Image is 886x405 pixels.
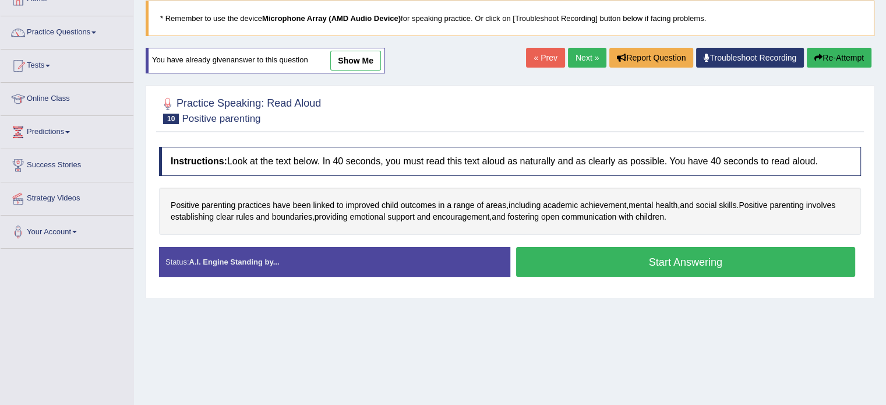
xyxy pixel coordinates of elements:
h2: Practice Speaking: Read Aloud [159,95,321,124]
span: Click to see word definition [401,199,436,212]
span: Click to see word definition [438,199,444,212]
span: Click to see word definition [507,211,539,223]
span: Click to see word definition [769,199,803,212]
strong: A.I. Engine Standing by... [189,258,279,266]
div: , , , . , , . [159,188,861,235]
span: Click to see word definition [739,199,767,212]
a: Strategy Videos [1,182,133,212]
button: Report Question [609,48,693,68]
span: Click to see word definition [387,211,415,223]
button: Start Answering [516,247,856,277]
div: Status: [159,247,510,277]
span: Click to see word definition [256,211,269,223]
span: Click to see word definition [315,211,348,223]
blockquote: * Remember to use the device for speaking practice. Or click on [Troubleshoot Recording] button b... [146,1,874,36]
span: Click to see word definition [447,199,451,212]
span: Click to see word definition [509,199,541,212]
a: Your Account [1,216,133,245]
span: Click to see word definition [541,211,559,223]
span: Click to see word definition [292,199,310,212]
span: Click to see word definition [313,199,334,212]
span: Click to see word definition [171,199,199,212]
b: Microphone Array (AMD Audio Device) [262,14,401,23]
span: Click to see word definition [696,199,716,212]
a: « Prev [526,48,564,68]
span: Click to see word definition [619,211,633,223]
a: Troubleshoot Recording [696,48,804,68]
span: Click to see word definition [680,199,693,212]
span: Click to see word definition [580,199,626,212]
span: Click to see word definition [476,199,483,212]
a: Tests [1,50,133,79]
h4: Look at the text below. In 40 seconds, you must read this text aloud as naturally and as clearly ... [159,147,861,176]
a: Predictions [1,116,133,145]
span: Click to see word definition [345,199,379,212]
span: Click to see word definition [417,211,430,223]
span: Click to see word definition [236,211,253,223]
div: You have already given answer to this question [146,48,385,73]
span: Click to see word definition [171,211,214,223]
span: Click to see word definition [202,199,235,212]
span: Click to see word definition [272,211,312,223]
span: Click to see word definition [337,199,344,212]
span: Click to see word definition [273,199,290,212]
span: Click to see word definition [486,199,506,212]
span: Click to see word definition [350,211,385,223]
span: Click to see word definition [238,199,270,212]
span: Click to see word definition [216,211,234,223]
a: Practice Questions [1,16,133,45]
span: Click to see word definition [806,199,836,212]
span: Click to see word definition [655,199,677,212]
span: Click to see word definition [636,211,664,223]
a: Success Stories [1,149,133,178]
a: Next » [568,48,606,68]
a: Online Class [1,83,133,112]
span: Click to see word definition [382,199,398,212]
span: Click to see word definition [454,199,475,212]
span: Click to see word definition [562,211,616,223]
span: Click to see word definition [492,211,505,223]
a: show me [330,51,381,71]
b: Instructions: [171,156,227,166]
span: Click to see word definition [719,199,736,212]
button: Re-Attempt [807,48,871,68]
span: Click to see word definition [543,199,578,212]
span: Click to see word definition [433,211,489,223]
span: Click to see word definition [629,199,653,212]
span: 10 [163,114,179,124]
small: Positive parenting [182,113,260,124]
